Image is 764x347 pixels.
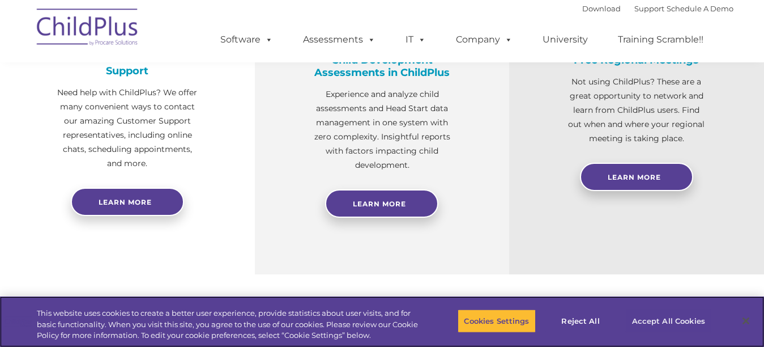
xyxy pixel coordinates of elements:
[582,4,733,13] font: |
[99,198,152,206] span: Learn more
[566,75,707,146] p: Not using ChildPlus? These are a great opportunity to network and learn from ChildPlus users. Fin...
[634,4,664,13] a: Support
[311,54,453,79] h4: Child Development Assessments in ChildPlus
[582,4,621,13] a: Download
[394,28,437,51] a: IT
[57,52,198,77] h4: Reliable Customer Support
[31,1,144,57] img: ChildPlus by Procare Solutions
[733,308,758,333] button: Close
[311,87,453,172] p: Experience and analyze child assessments and Head Start data management in one system with zero c...
[325,189,438,218] a: Learn More
[531,28,599,51] a: University
[667,4,733,13] a: Schedule A Demo
[580,163,693,191] a: Learn More
[37,308,420,341] div: This website uses cookies to create a better user experience, provide statistics about user visit...
[292,28,387,51] a: Assessments
[57,86,198,171] p: Need help with ChildPlus? We offer many convenient ways to contact our amazing Customer Support r...
[607,28,715,51] a: Training Scramble!!
[626,309,711,333] button: Accept All Cookies
[157,121,206,130] span: Phone number
[458,309,535,333] button: Cookies Settings
[209,28,284,51] a: Software
[545,309,616,333] button: Reject All
[353,200,406,208] span: Learn More
[71,188,184,216] a: Learn more
[445,28,524,51] a: Company
[608,173,661,181] span: Learn More
[157,75,192,83] span: Last name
